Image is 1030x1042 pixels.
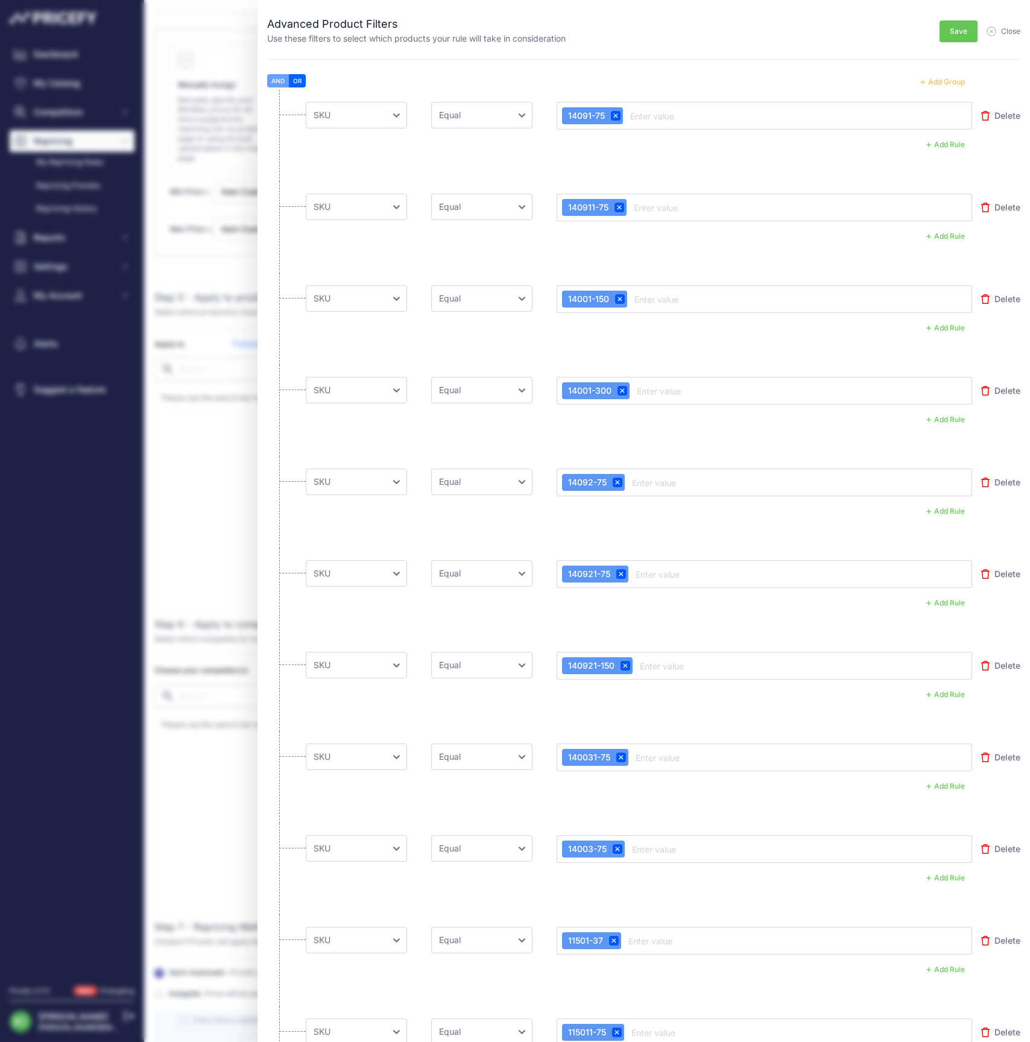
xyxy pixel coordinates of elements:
[564,293,609,305] span: 14001-150
[919,504,972,519] button: Add Rule
[981,929,1020,953] button: Delete
[267,33,566,45] p: Use these filters to select which products your rule will take in consideration
[994,751,1020,763] span: Delete
[564,110,605,122] span: 14091-75
[981,104,1020,128] button: Delete
[631,200,728,215] input: Enter value
[987,19,1020,36] button: Close
[564,201,608,213] span: 140911-75
[919,412,972,428] button: Add Rule
[267,16,566,33] h2: Advanced Product Filters
[626,933,722,948] input: Enter value
[981,562,1020,586] button: Delete
[994,476,1020,488] span: Delete
[564,843,607,855] span: 14003-75
[919,962,972,977] button: Add Rule
[564,568,610,580] span: 140921-75
[633,750,730,765] input: Enter value
[628,109,724,123] input: Enter value
[629,1025,725,1040] input: Enter value
[1001,27,1020,36] span: Close
[919,687,972,703] button: Add Rule
[994,293,1020,305] span: Delete
[981,195,1020,219] button: Delete
[564,935,603,947] span: 11501-37
[630,842,726,856] input: Enter value
[919,595,972,611] button: Add Rule
[564,385,611,397] span: 14001-300
[994,201,1020,213] span: Delete
[919,229,972,244] button: Add Rule
[981,470,1020,494] button: Delete
[289,74,306,87] button: OR
[940,21,978,42] button: Save
[994,110,1020,122] span: Delete
[564,476,607,488] span: 14092-75
[564,1026,606,1038] span: 115011-75
[564,660,615,672] span: 140921-150
[994,568,1020,580] span: Delete
[637,658,734,673] input: Enter value
[267,74,289,87] button: AND
[994,385,1020,397] span: Delete
[919,320,972,336] button: Add Rule
[950,27,967,36] span: Save
[981,287,1020,311] button: Delete
[994,1026,1020,1038] span: Delete
[913,74,972,90] button: Add Group
[630,475,726,490] input: Enter value
[994,843,1020,855] span: Delete
[919,137,972,153] button: Add Rule
[919,778,972,794] button: Add Rule
[994,935,1020,947] span: Delete
[994,660,1020,672] span: Delete
[919,870,972,886] button: Add Rule
[981,745,1020,769] button: Delete
[632,292,728,306] input: Enter value
[564,751,610,763] span: 140031-75
[981,379,1020,403] button: Delete
[981,837,1020,861] button: Delete
[634,384,731,398] input: Enter value
[981,654,1020,678] button: Delete
[633,567,730,581] input: Enter value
